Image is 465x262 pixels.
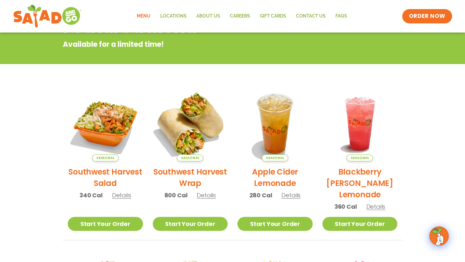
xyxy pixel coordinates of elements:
[291,9,331,24] a: Contact Us
[68,166,143,189] h2: Southwest Harvest Salad
[79,191,103,200] span: 340 Cal
[225,9,255,24] a: Careers
[164,191,188,200] span: 800 Cal
[112,191,131,199] span: Details
[237,86,313,161] img: Product photo for Apple Cider Lemonade
[191,9,225,24] a: About Us
[430,227,448,245] img: wpChatIcon
[334,202,357,211] span: 360 Cal
[132,9,352,24] nav: Menu
[237,166,313,189] h2: Apple Cider Lemonade
[281,191,301,199] span: Details
[146,80,234,168] img: Product photo for Southwest Harvest Wrap
[237,217,313,231] a: Start Your Order
[68,86,143,161] img: Product photo for Southwest Harvest Salad
[13,3,82,29] img: new-SAG-logo-768×292
[132,9,155,24] a: Menu
[409,12,445,20] span: ORDER NOW
[92,154,119,161] span: Seasonal
[366,203,385,211] span: Details
[197,191,216,199] span: Details
[346,154,373,161] span: Seasonal
[331,9,352,24] a: FAQs
[322,217,398,231] a: Start Your Order
[153,217,228,231] a: Start Your Order
[249,191,272,200] span: 280 Cal
[255,9,291,24] a: GIFT CARDS
[322,86,398,161] img: Product photo for Blackberry Bramble Lemonade
[262,154,288,161] span: Seasonal
[155,9,191,24] a: Locations
[177,154,203,161] span: Seasonal
[153,166,228,189] h2: Southwest Harvest Wrap
[63,39,350,50] p: Available for a limited time!
[402,9,452,23] a: ORDER NOW
[68,217,143,231] a: Start Your Order
[322,166,398,200] h2: Blackberry [PERSON_NAME] Lemonade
